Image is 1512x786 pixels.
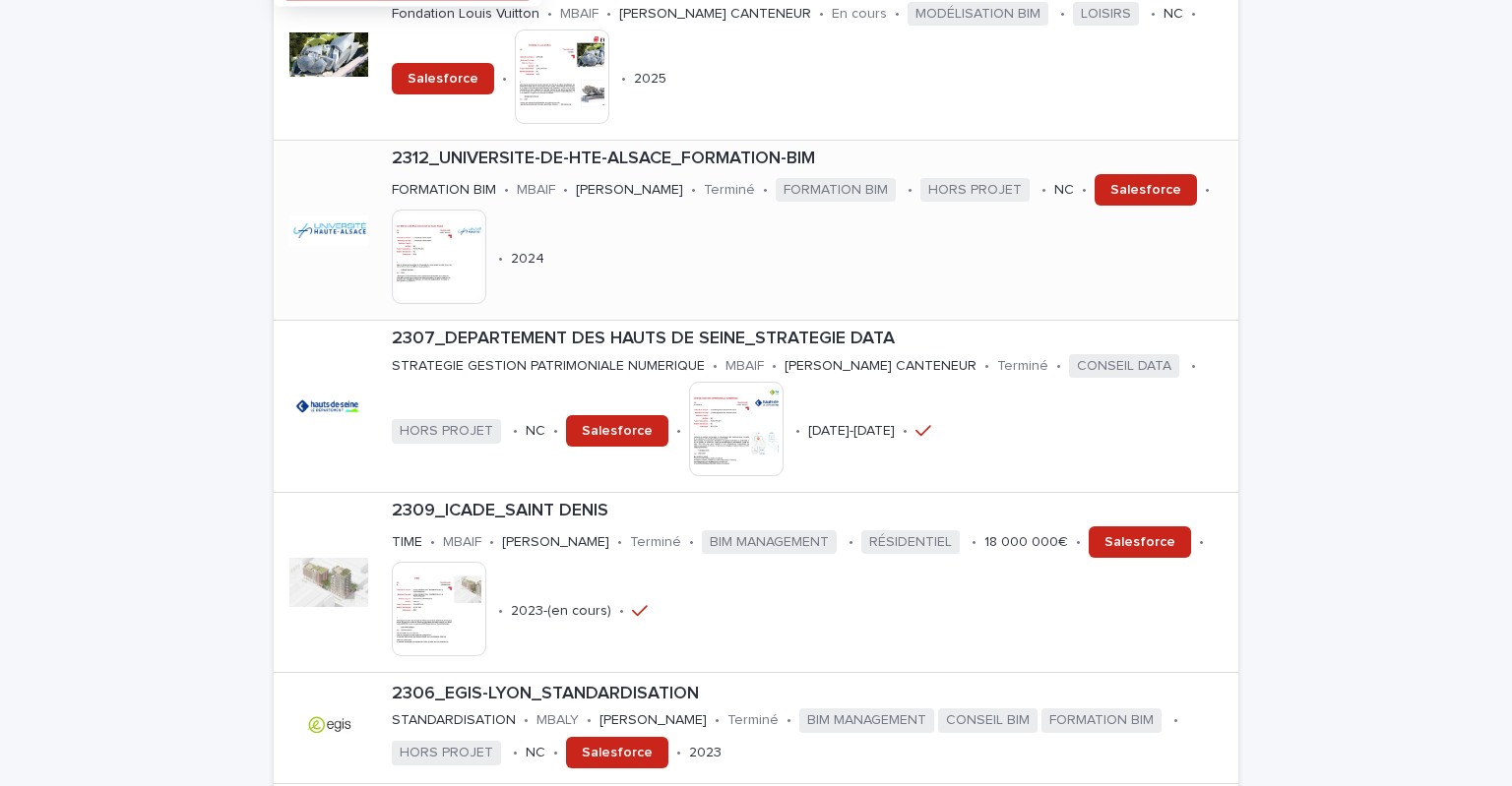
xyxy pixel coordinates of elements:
p: Terminé [630,534,681,551]
p: NC [1164,6,1183,23]
p: • [713,358,718,375]
p: Terminé [727,712,779,729]
p: Terminé [704,182,755,199]
p: [PERSON_NAME] CANTENEUR [785,358,976,375]
span: CONSEIL BIM [938,708,1038,733]
p: • [587,712,592,729]
span: BIM MANAGEMENT [799,708,934,733]
p: • [498,251,503,268]
p: [PERSON_NAME] [502,534,609,551]
p: • [513,745,518,761]
span: FORMATION BIM [1041,708,1162,733]
p: • [553,745,558,761]
p: • [795,423,800,440]
a: 2306_EGIS-LYON_STANDARDISATIONSTANDARDISATION•MBALY•[PERSON_NAME]•Terminé•BIM MANAGEMENTCONSEIL B... [274,673,1238,784]
p: • [563,182,568,199]
span: HORS PROJET [392,419,501,444]
a: Salesforce [392,63,494,94]
p: • [763,182,768,199]
p: • [903,423,908,440]
p: STRATEGIE GESTION PATRIMONIALE NUMERIQUE [392,358,705,375]
a: 2309_ICADE_SAINT DENISTIME•MBAIF•[PERSON_NAME]•Terminé•BIM MANAGEMENT•RÉSIDENTIEL•18 000 000€•Sal... [274,493,1238,673]
p: • [895,6,900,23]
p: 2312_UNIVERSITE-DE-HTE-ALSACE_FORMATION-BIM [392,149,1230,170]
p: • [819,6,824,23]
a: Salesforce [566,737,668,768]
p: • [1173,712,1178,729]
p: • [524,712,529,729]
p: • [1151,6,1156,23]
span: Salesforce [1110,183,1181,197]
span: LOISIRS [1073,2,1139,27]
span: FORMATION BIM [776,178,896,203]
p: • [787,712,791,729]
p: 2023 [689,745,722,761]
span: Salesforce [582,424,653,438]
span: MODÉLISATION BIM [908,2,1048,27]
p: 2025 [634,71,666,88]
p: • [621,71,626,88]
p: • [772,358,777,375]
p: 2309_ICADE_SAINT DENIS [392,501,1230,522]
p: [PERSON_NAME] [599,712,707,729]
p: 2306_EGIS-LYON_STANDARDISATION [392,684,1230,705]
span: Salesforce [408,72,478,86]
p: • [619,603,624,620]
p: • [676,423,681,440]
p: • [1199,534,1204,551]
p: • [689,534,694,551]
p: NC [1054,182,1074,199]
span: RÉSIDENTIEL [861,530,960,555]
span: CONSEIL DATA [1069,354,1179,379]
p: • [504,182,509,199]
p: 2024 [511,251,544,268]
p: TIME [392,534,422,551]
p: MBAIF [725,358,764,375]
p: • [908,182,913,199]
p: NC [526,423,545,440]
p: MBAIF [560,6,598,23]
p: FORMATION BIM [392,182,496,199]
p: • [972,534,976,551]
p: • [617,534,622,551]
p: • [691,182,696,199]
p: [PERSON_NAME] [576,182,683,199]
p: • [1076,534,1081,551]
p: NC [526,745,545,761]
p: • [1191,358,1196,375]
a: Salesforce [1089,526,1191,558]
p: En cours [832,6,887,23]
a: 2307_DEPARTEMENT DES HAUTS DE SEINE_STRATEGIE DATASTRATEGIE GESTION PATRIMONIALE NUMERIQUE•MBAIF•... [274,321,1238,493]
p: STANDARDISATION [392,712,516,729]
p: • [676,745,681,761]
p: • [715,712,720,729]
span: HORS PROJET [392,741,501,765]
p: MBAIF [517,182,555,199]
p: • [1041,182,1046,199]
p: • [1205,182,1210,199]
span: Salesforce [1104,535,1175,549]
p: • [984,358,989,375]
p: • [513,423,518,440]
p: MBALY [536,712,579,729]
a: 2312_UNIVERSITE-DE-HTE-ALSACE_FORMATION-BIMFORMATION BIM•MBAIF•[PERSON_NAME]•Terminé•FORMATION BI... [274,141,1238,321]
p: • [489,534,494,551]
a: Salesforce [1095,174,1197,206]
p: • [1056,358,1061,375]
p: • [498,603,503,620]
p: • [1082,182,1087,199]
p: 18 000 000€ [984,534,1068,551]
p: • [1191,6,1196,23]
p: • [502,71,507,88]
p: [PERSON_NAME] CANTENEUR [619,6,811,23]
span: Salesforce [582,746,653,759]
p: • [849,534,853,551]
p: Terminé [997,358,1048,375]
p: MBAIF [443,534,481,551]
p: • [553,423,558,440]
p: [DATE]-[DATE] [808,423,895,440]
p: 2307_DEPARTEMENT DES HAUTS DE SEINE_STRATEGIE DATA [392,329,1230,350]
p: • [430,534,435,551]
p: Fondation Louis Vuitton [392,6,539,23]
p: • [1060,6,1065,23]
